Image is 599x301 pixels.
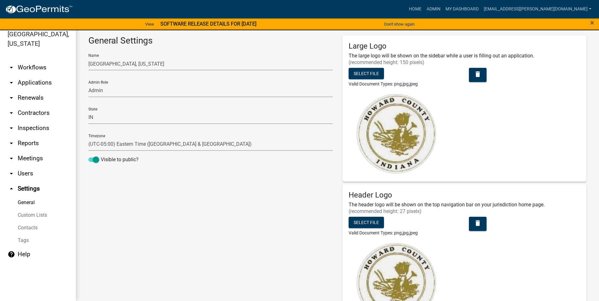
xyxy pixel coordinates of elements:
[349,68,384,79] button: Select file
[382,19,417,29] button: Don't show again
[349,217,384,228] button: Select file
[349,208,580,214] h6: (recommended height: 27 pixels)
[88,156,139,163] label: Visible to public?
[349,42,580,51] h5: Large Logo
[8,109,15,117] i: arrow_drop_down
[349,81,418,86] span: Valid Document Types: png,jpg,jpeg
[8,79,15,86] i: arrow_drop_down
[590,18,594,27] span: ×
[160,21,256,27] strong: SOFTWARE RELEASE DETAILS FOR [DATE]
[8,139,15,147] i: arrow_drop_down
[143,19,157,29] a: View
[590,19,594,27] button: Close
[8,185,15,192] i: arrow_drop_up
[474,70,482,78] i: delete
[474,219,482,227] i: delete
[8,124,15,132] i: arrow_drop_down
[8,170,15,177] i: arrow_drop_down
[406,3,424,15] a: Home
[88,35,333,46] h3: General Settings
[8,94,15,102] i: arrow_drop_down
[349,92,443,175] img: jurisdiction logo
[469,217,487,231] button: delete
[8,155,15,162] i: arrow_drop_down
[8,251,15,258] i: help
[443,3,481,15] a: My Dashboard
[349,191,580,200] h5: Header Logo
[469,68,487,82] button: delete
[349,202,580,208] h6: The header logo will be shown on the top navigation bar on your jurisdiction home page.
[481,3,594,15] a: [EMAIL_ADDRESS][PERSON_NAME][DOMAIN_NAME]
[349,53,580,59] h6: The large logo will be shown on the sidebar while a user is filling out an application.
[349,230,418,235] span: Valid Document Types: png,jpg,jpeg
[424,3,443,15] a: Admin
[8,64,15,71] i: arrow_drop_down
[349,59,580,65] h6: (recommended height: 150 pixels)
